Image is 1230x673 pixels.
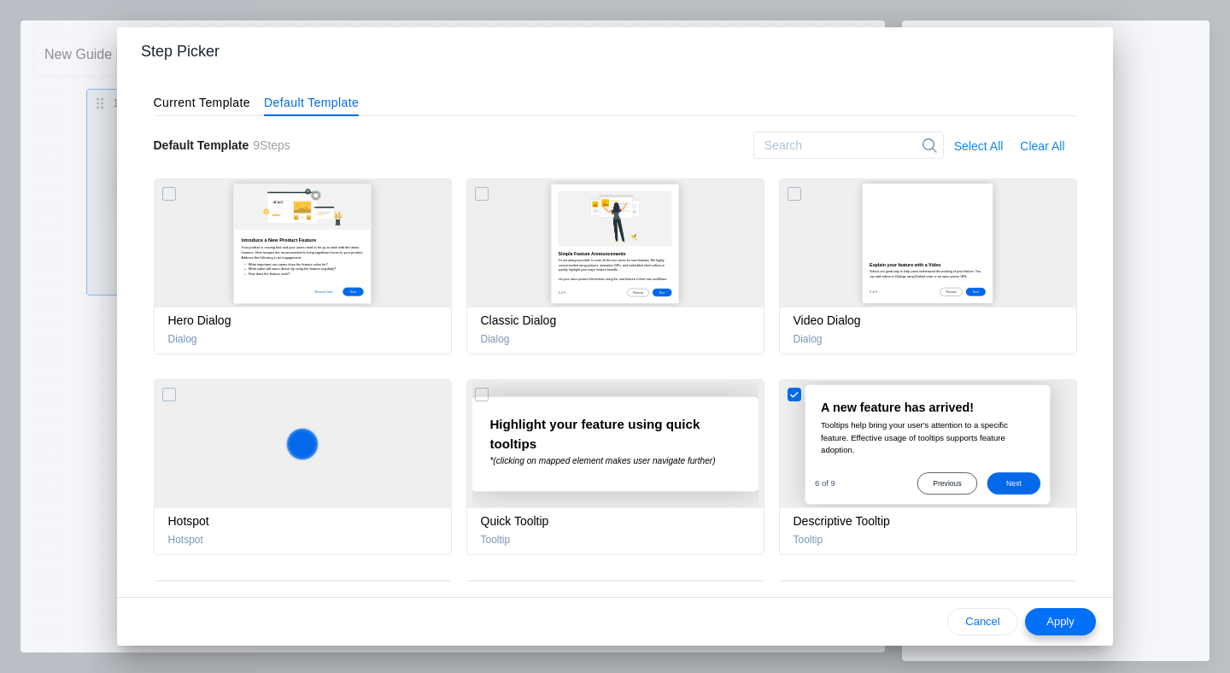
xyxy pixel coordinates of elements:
button: Clear All [1015,137,1069,154]
button: Simple Feature Announcements It’s not always possible to cover all the use cases for new features... [467,179,764,307]
span: Current Template [154,92,251,114]
button: Introduce a New Product Feature Your product is moving fast and your users need to be up-to date ... [155,179,451,307]
button: Apply [1025,608,1096,635]
div: Descriptive Tooltip [794,512,1063,533]
div: Hotspot [168,512,437,533]
span: Cancel [962,615,1004,629]
button: Select step [87,114,446,295]
button: Introduce a New Product Feature Your product is moving fast and your users need to be up-to date ... [154,178,452,354]
span: Default Template [264,92,359,114]
div: dialog [481,332,750,347]
div: Default Template [154,138,290,152]
div: Hero Dialog [168,312,437,332]
button: Simple Feature Announcements It’s not always possible to cover all the use cases for new features... [466,178,764,354]
button: Select All [949,137,1009,154]
div: tooltip [794,533,1063,547]
div: tooltip [481,533,750,547]
button: Highlight your feature using quick tooltips*(clicking on mapped element makes user navigate furth... [466,379,764,555]
span: Apply [1039,615,1082,629]
div: Step Picker [141,39,220,64]
div: dialog [168,332,437,347]
button: Explain your feature with a Video Videos are great way to help users understand the working of yo... [779,178,1077,354]
span: 9 Steps [253,138,290,152]
div: Video Dialog [794,312,1063,332]
div: Classic Dialog [481,312,750,332]
div: New Guide Engagement - Appspace KC Bot [44,34,313,75]
button: Explain your feature with a Video Videos are great way to help users understand the working of yo... [780,179,1076,307]
button: Cancel [947,608,1018,635]
button: Hotspothotspot [154,379,452,555]
input: Search [754,132,922,158]
button: A new feature has arrived! Tooltips help bring your user's attention to a specific feature. Effec... [779,379,1077,555]
div: dialog [794,332,1063,347]
button: Highlight your feature using quick tooltips*(clicking on mapped element makes user navigate further) [467,380,764,508]
button: A new feature has arrived! Tooltips help bring your user's attention to a specific feature. Effec... [780,380,1076,508]
div: hotspot [168,533,437,547]
div: Quick Tooltip [481,512,750,533]
button: 1. Quick Tooltip [113,93,184,114]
